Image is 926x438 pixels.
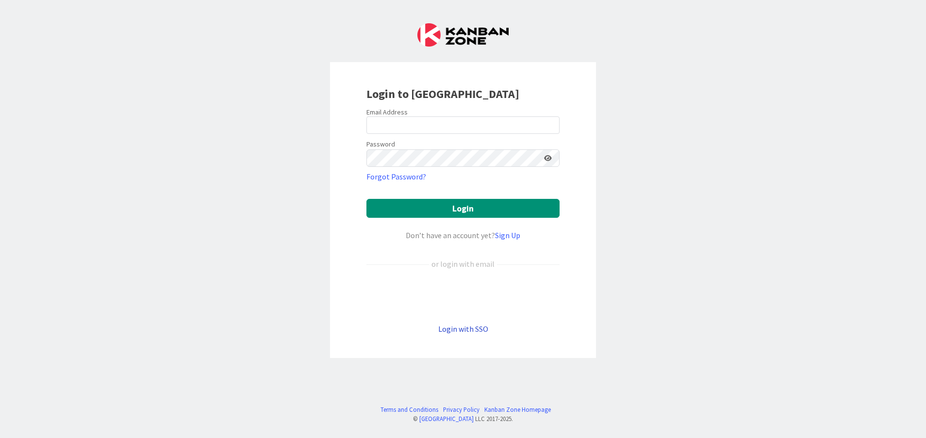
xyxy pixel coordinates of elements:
[417,23,509,47] img: Kanban Zone
[419,415,474,422] a: [GEOGRAPHIC_DATA]
[366,139,395,149] label: Password
[366,171,426,182] a: Forgot Password?
[443,405,480,414] a: Privacy Policy
[362,286,564,307] iframe: Sign in with Google Button
[429,258,497,270] div: or login with email
[495,230,520,240] a: Sign Up
[366,229,560,241] div: Don’t have an account yet?
[376,414,551,423] div: © LLC 2017- 2025 .
[438,324,488,334] a: Login with SSO
[366,199,560,218] button: Login
[380,405,438,414] a: Terms and Conditions
[484,405,551,414] a: Kanban Zone Homepage
[366,86,519,101] b: Login to [GEOGRAPHIC_DATA]
[366,108,408,116] label: Email Address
